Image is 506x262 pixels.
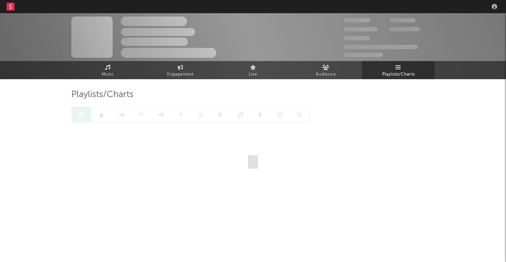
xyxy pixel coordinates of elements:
span: Live [249,71,257,79]
span: Music [102,71,114,79]
a: Music [71,61,144,79]
span: 300,000 [344,18,370,22]
span: 100,000 [389,18,416,22]
span: Jump Score: 85.0 [344,53,383,57]
span: Audience [316,71,336,79]
span: 50,000,000 [344,27,378,31]
span: 1,000,000 [389,27,420,31]
span: Engagement [167,71,194,79]
span: Playlists/Charts [71,91,133,99]
span: 100,000 [344,36,370,40]
a: Audience [289,61,362,79]
a: Live [217,61,289,79]
span: 50,000,000 Monthly Listeners [344,45,418,49]
a: Engagement [144,61,217,79]
span: Playlists/Charts [382,71,415,79]
a: Playlists/Charts [362,61,435,79]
